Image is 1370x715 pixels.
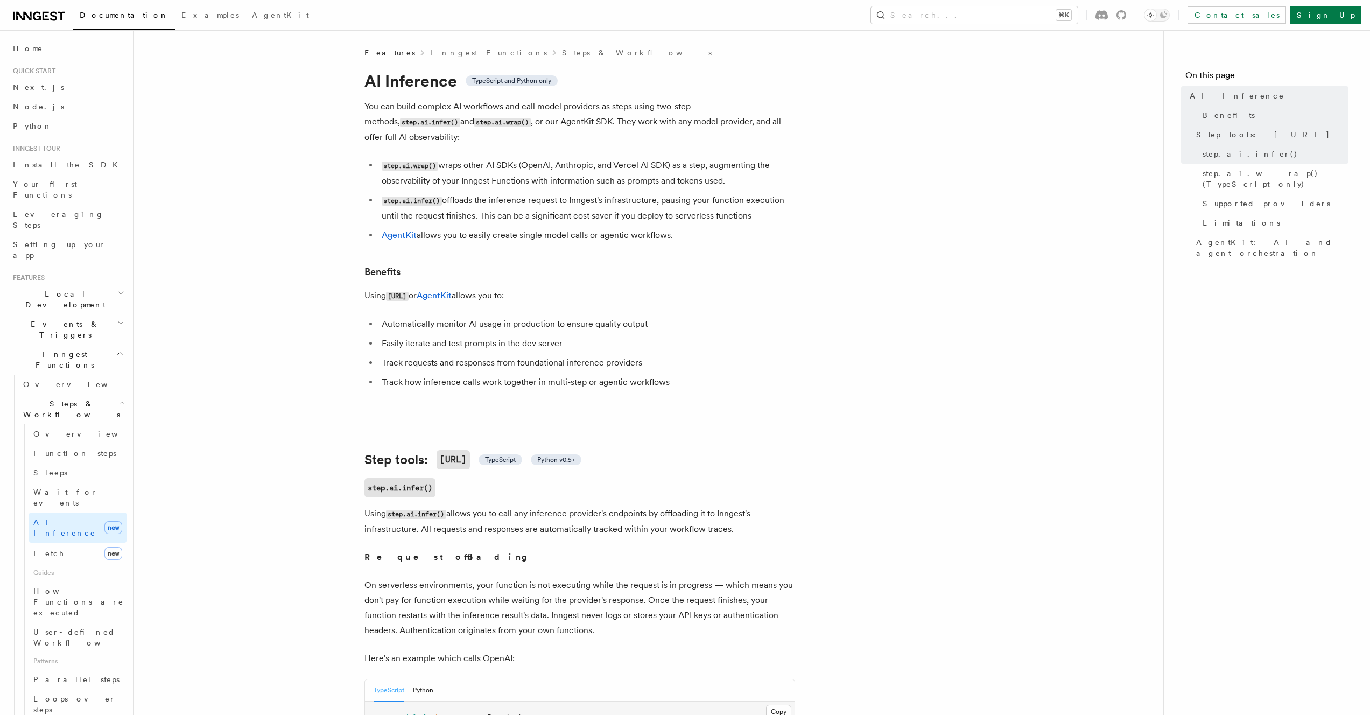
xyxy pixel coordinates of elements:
a: Leveraging Steps [9,205,127,235]
a: Sign Up [1290,6,1361,24]
a: Step tools:[URL] TypeScript Python v0.5+ [364,450,581,469]
a: Contact sales [1188,6,1286,24]
span: Python v0.5+ [537,455,575,464]
a: Python [9,116,127,136]
a: AgentKit: AI and agent orchestration [1192,233,1348,263]
code: step.ai.infer() [400,118,460,127]
li: offloads the inference request to Inngest's infrastructure, pausing your function execution until... [378,193,795,223]
span: Function steps [33,449,116,458]
a: Parallel steps [29,670,127,689]
a: AgentKit [245,3,315,29]
span: Fetch [33,549,65,558]
a: Limitations [1198,213,1348,233]
a: Supported providers [1198,194,1348,213]
span: Documentation [80,11,168,19]
span: Features [9,274,45,282]
a: Benefits [1198,106,1348,125]
span: Features [364,47,415,58]
button: Search...⌘K [871,6,1078,24]
li: Automatically monitor AI usage in production to ensure quality output [378,317,795,332]
span: AgentKit: AI and agent orchestration [1196,237,1348,258]
strong: Request offloading [364,552,535,562]
span: Your first Functions [13,180,77,199]
span: Step tools: [URL] [1196,129,1330,140]
a: Fetchnew [29,543,127,564]
span: Parallel steps [33,675,120,684]
p: Using or allows you to: [364,288,795,304]
span: TypeScript and Python only [472,76,551,85]
span: Quick start [9,67,55,75]
a: step.ai.infer() [1198,144,1348,164]
span: Sleeps [33,468,67,477]
a: Function steps [29,444,127,463]
span: AI Inference [33,518,96,537]
a: Overview [19,375,127,394]
span: Inngest Functions [9,349,116,370]
span: TypeScript [485,455,516,464]
span: step.ai.infer() [1203,149,1298,159]
button: Local Development [9,284,127,314]
a: Examples [175,3,245,29]
a: step.ai.infer() [364,478,435,497]
p: You can build complex AI workflows and call model providers as steps using two-step methods, and ... [364,99,795,145]
code: step.ai.wrap() [474,118,531,127]
code: [URL] [386,292,409,301]
span: Overview [23,380,134,389]
a: Inngest Functions [430,47,547,58]
span: Home [13,43,43,54]
span: Overview [33,430,144,438]
li: allows you to easily create single model calls or agentic workflows. [378,228,795,243]
a: AgentKit [417,290,452,300]
a: Home [9,39,127,58]
a: Overview [29,424,127,444]
span: Inngest tour [9,144,60,153]
span: Next.js [13,83,64,92]
h4: On this page [1185,69,1348,86]
span: Events & Triggers [9,319,117,340]
span: How Functions are executed [33,587,124,617]
li: wraps other AI SDKs (OpenAI, Anthropic, and Vercel AI SDK) as a step, augmenting the observabilit... [378,158,795,188]
span: Patterns [29,653,127,670]
code: step.ai.wrap() [382,162,438,171]
a: Next.js [9,78,127,97]
span: Limitations [1203,218,1280,228]
button: Toggle dark mode [1144,9,1170,22]
span: Benefits [1203,110,1255,121]
a: Install the SDK [9,155,127,174]
span: Examples [181,11,239,19]
span: new [104,521,122,534]
a: Step tools: [URL] [1192,125,1348,144]
span: step.ai.wrap() (TypeScript only) [1203,168,1348,190]
span: User-defined Workflows [33,628,130,647]
li: Track requests and responses from foundational inference providers [378,355,795,370]
span: Supported providers [1203,198,1330,209]
a: User-defined Workflows [29,622,127,653]
h1: AI Inference [364,71,795,90]
a: AI Inferencenew [29,513,127,543]
a: Documentation [73,3,175,30]
span: Steps & Workflows [19,398,120,420]
button: Events & Triggers [9,314,127,345]
a: AI Inference [1185,86,1348,106]
span: Wait for events [33,488,97,507]
span: Loops over steps [33,695,116,714]
li: Track how inference calls work together in multi-step or agentic workflows [378,375,795,390]
a: step.ai.wrap() (TypeScript only) [1198,164,1348,194]
a: How Functions are executed [29,581,127,622]
span: Setting up your app [13,240,106,260]
a: Steps & Workflows [562,47,712,58]
span: AgentKit [252,11,309,19]
code: step.ai.infer() [386,510,446,519]
a: Node.js [9,97,127,116]
span: AI Inference [1190,90,1284,101]
span: Install the SDK [13,160,124,169]
span: Guides [29,564,127,581]
p: On serverless environments, your function is not executing while the request is in progress — whi... [364,578,795,638]
code: [URL] [437,450,470,469]
a: Your first Functions [9,174,127,205]
button: Steps & Workflows [19,394,127,424]
kbd: ⌘K [1056,10,1071,20]
a: Wait for events [29,482,127,513]
li: Easily iterate and test prompts in the dev server [378,336,795,351]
